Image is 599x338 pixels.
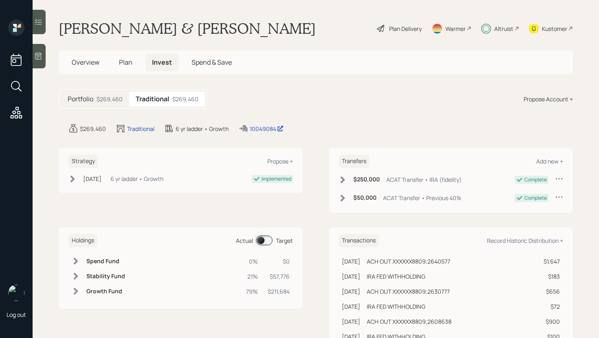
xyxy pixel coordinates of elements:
[192,58,232,67] span: Spend & Save
[83,174,101,183] div: [DATE]
[68,95,93,103] h5: Portfolio
[119,58,132,67] span: Plan
[524,95,573,103] div: Propose Account +
[353,194,377,201] h6: $50,000
[246,257,258,266] div: 0%
[383,194,461,202] div: ACAT Transfer • Previous 401k
[268,272,290,281] div: $57,776
[268,257,290,266] div: $0
[97,95,123,103] div: $269,460
[172,95,198,103] div: $269,460
[339,234,379,247] h6: Transactions
[276,236,293,245] div: Target
[367,272,425,281] div: IRA FED WITHHOLDING
[86,288,125,295] h6: Growth Fund
[540,302,560,311] div: $72
[246,272,258,281] div: 21%
[540,257,560,266] div: $1,647
[386,175,462,184] div: ACAT Transfer • IRA (fidelity)
[72,58,99,67] span: Overview
[353,176,380,183] h6: $250,000
[339,155,370,168] h6: Transfers
[127,124,154,133] div: Traditional
[86,273,125,280] h6: Stability Fund
[524,194,547,202] div: Complete
[367,257,450,266] div: ACH OUT XXXXXX8809;2640577
[59,20,316,37] h1: [PERSON_NAME] & [PERSON_NAME]
[524,176,547,183] div: Complete
[267,157,293,165] div: Propose +
[246,287,258,296] div: 79%
[542,24,567,33] div: Kustomer
[86,258,125,265] h6: Spend Fund
[110,174,163,183] div: 6 yr ladder • Growth
[152,58,172,67] span: Invest
[262,175,291,183] div: Implemented
[250,124,284,133] div: 10049084
[342,257,360,266] div: [DATE]
[268,287,290,296] div: $211,684
[342,287,360,296] div: [DATE]
[494,24,513,33] div: Altruist
[540,317,560,326] div: $900
[389,24,422,33] div: Plan Delivery
[176,124,229,133] div: 6 yr ladder • Growth
[367,287,450,296] div: ACH OUT XXXXXX8809;2630777
[445,24,466,33] div: Warmer
[7,311,26,318] div: Log out
[342,272,360,281] div: [DATE]
[80,124,106,133] div: $269,460
[236,236,253,245] div: Actual
[487,237,563,244] div: Record Historic Distribution +
[540,287,560,296] div: $656
[540,272,560,281] div: $183
[367,302,425,311] div: IRA FED WITHHOLDING
[68,234,97,247] h6: Holdings
[136,95,169,103] h5: Traditional
[342,302,360,311] div: [DATE]
[8,285,24,301] img: retirable_logo.png
[342,317,360,326] div: [DATE]
[367,317,451,326] div: ACH OUT XXXXXX8809;2608638
[68,155,98,168] h6: Strategy
[536,157,563,165] div: Add new +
